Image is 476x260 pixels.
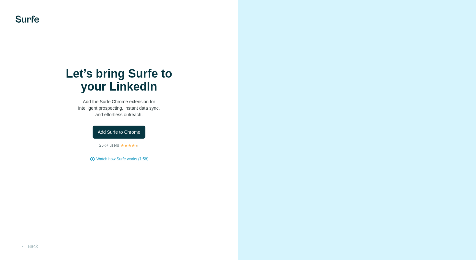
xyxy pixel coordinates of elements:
button: Watch how Surfe works (1:58) [96,156,148,162]
img: Surfe's logo [16,16,39,23]
button: Add Surfe to Chrome [93,126,146,139]
h1: Let’s bring Surfe to your LinkedIn [54,67,184,93]
img: Rating Stars [120,143,139,147]
p: 25K+ users [99,142,119,148]
p: Add the Surfe Chrome extension for intelligent prospecting, instant data sync, and effortless out... [54,98,184,118]
span: Add Surfe to Chrome [98,129,141,135]
button: Back [16,241,42,252]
